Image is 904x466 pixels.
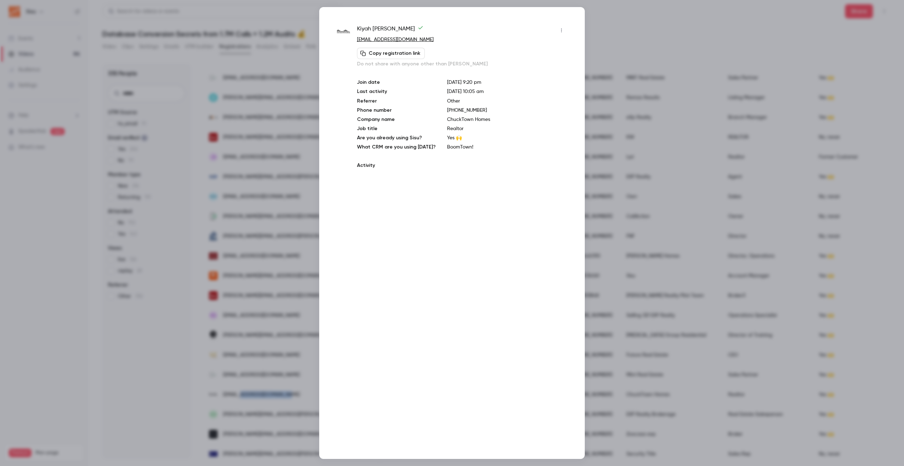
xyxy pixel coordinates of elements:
[447,107,567,114] p: [PHONE_NUMBER]
[357,116,436,123] p: Company name
[357,98,436,105] p: Referrer
[357,144,436,151] p: What CRM are you using [DATE]?
[357,25,423,36] span: Kiyah [PERSON_NAME]
[357,60,567,68] p: Do not share with anyone other than [PERSON_NAME]
[447,116,567,123] p: ChuckTown Homes
[357,88,436,95] p: Last activity
[357,79,436,86] p: Join date
[337,25,350,39] img: chucktownhomes.com
[357,48,425,59] button: Copy registration link
[357,125,436,132] p: Job title
[447,144,567,151] p: BoomTown!
[447,125,567,132] p: Realtor
[357,134,436,141] p: Are you already using Sisu?
[357,107,436,114] p: Phone number
[357,37,434,42] a: [EMAIL_ADDRESS][DOMAIN_NAME]
[447,98,567,105] p: Other
[447,134,567,141] p: Yes 🙌
[447,89,484,94] span: [DATE] 10:05 am
[447,79,567,86] p: [DATE] 9:20 pm
[357,162,567,169] p: Activity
